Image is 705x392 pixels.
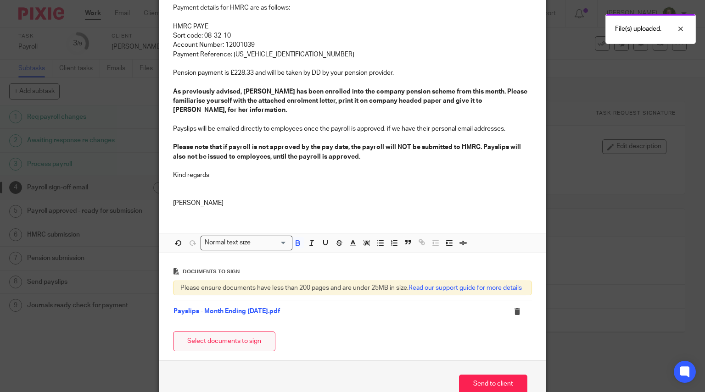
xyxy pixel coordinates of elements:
p: Kind regards [173,171,532,180]
div: Search for option [201,236,292,250]
strong: As previously advised, [PERSON_NAME] has been enrolled into the company pension scheme from this ... [173,88,529,114]
a: Payslips - Month Ending [DATE].pdf [173,308,280,315]
a: Read our support guide for more details [408,285,522,291]
span: Normal text size [203,238,253,248]
span: Documents to sign [183,269,240,274]
div: Please ensure documents have less than 200 pages and are under 25MB in size. [173,281,532,295]
p: [PERSON_NAME] [173,199,532,208]
p: Payslips will be emailed directly to employees once the payroll is approved, if we have their per... [173,124,532,133]
p: File(s) uploaded. [615,24,661,33]
strong: Please note that if payroll is not approved by the pay date, the payroll will NOT be submitted to... [173,144,522,160]
button: Select documents to sign [173,331,275,351]
input: Search for option [254,238,287,248]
